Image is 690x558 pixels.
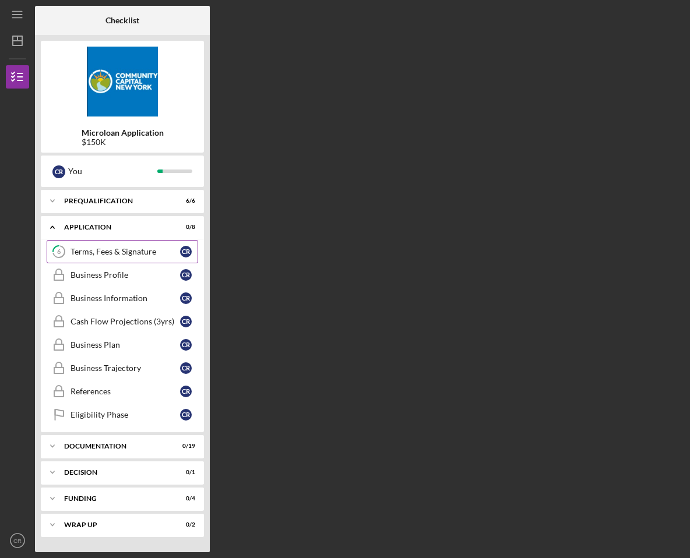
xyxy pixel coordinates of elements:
div: C R [180,292,192,304]
img: Product logo [41,47,204,116]
div: Business Trajectory [71,363,180,373]
div: Business Information [71,294,180,303]
a: ReferencesCR [47,380,198,403]
div: References [71,387,180,396]
div: C R [180,316,192,327]
text: CR [13,538,22,544]
div: C R [180,362,192,374]
div: Wrap up [64,521,166,528]
div: Decision [64,469,166,476]
div: Business Profile [71,270,180,280]
button: CR [6,529,29,552]
div: Business Plan [71,340,180,349]
a: Business ProfileCR [47,263,198,287]
a: Cash Flow Projections (3yrs)CR [47,310,198,333]
div: 0 / 2 [174,521,195,528]
b: Microloan Application [82,128,164,137]
div: C R [180,246,192,257]
a: Business PlanCR [47,333,198,356]
div: Funding [64,495,166,502]
a: Business TrajectoryCR [47,356,198,380]
div: 0 / 8 [174,224,195,231]
div: Application [64,224,166,231]
div: $150K [82,137,164,147]
div: C R [180,269,192,281]
tspan: 6 [57,248,61,256]
div: 0 / 19 [174,443,195,450]
div: C R [180,386,192,397]
div: 0 / 1 [174,469,195,476]
div: Cash Flow Projections (3yrs) [71,317,180,326]
div: You [68,161,157,181]
div: C R [180,339,192,351]
a: Eligibility PhaseCR [47,403,198,426]
div: Eligibility Phase [71,410,180,419]
a: Business InformationCR [47,287,198,310]
div: 6 / 6 [174,197,195,204]
div: C R [52,165,65,178]
div: 0 / 4 [174,495,195,502]
div: C R [180,409,192,421]
b: Checklist [105,16,139,25]
div: Documentation [64,443,166,450]
div: Prequalification [64,197,166,204]
a: 6Terms, Fees & SignatureCR [47,240,198,263]
div: Terms, Fees & Signature [71,247,180,256]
